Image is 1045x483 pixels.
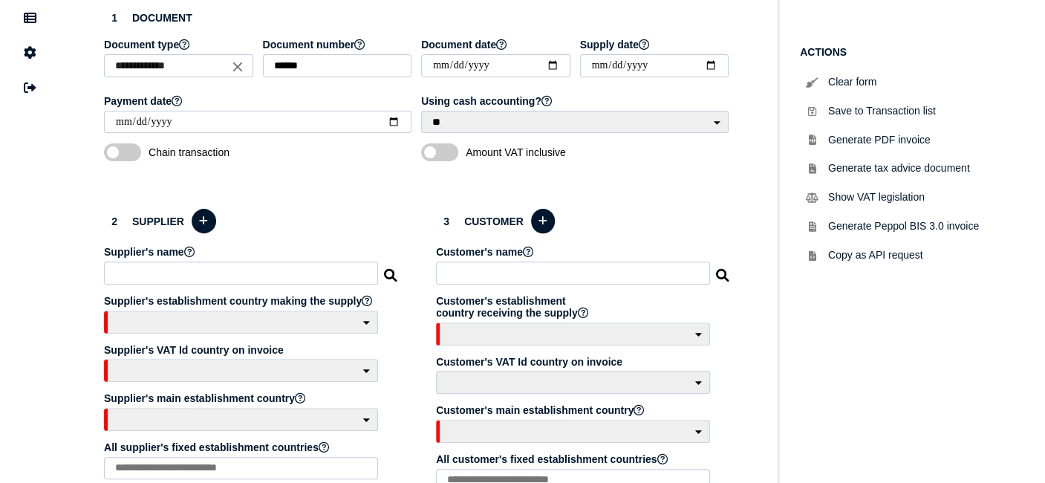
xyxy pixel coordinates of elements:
[436,356,712,368] label: Customer's VAT Id country on invoice
[104,392,380,404] label: Supplier's main establishment country
[421,39,573,51] label: Document date
[104,39,255,88] app-field: Select a document type
[104,211,125,232] div: 2
[104,95,414,107] label: Payment date
[14,37,45,68] button: Manage settings
[436,246,712,258] label: Customer's name
[104,39,255,51] label: Document type
[14,72,45,103] button: Sign out
[466,146,622,158] span: Amount VAT inclusive
[384,265,399,276] i: Search for a dummy seller
[531,209,556,233] button: Add a new customer to the database
[436,211,457,232] div: 3
[104,441,380,453] label: All supplier's fixed establishment countries
[436,404,712,416] label: Customer's main establishment country
[104,246,380,258] label: Supplier's name
[14,2,45,33] button: Data manager
[263,39,414,51] label: Document number
[436,207,731,236] h3: Customer
[104,344,380,356] label: Supplier's VAT Id country on invoice
[229,58,246,74] i: Close
[436,453,712,465] label: All customer's fixed establishment countries
[104,7,125,28] div: 1
[436,295,712,319] label: Customer's establishment country receiving the supply
[104,295,380,307] label: Supplier's establishment country making the supply
[104,207,399,236] h3: Supplier
[421,95,731,107] label: Using cash accounting?
[716,265,731,276] i: Search for a dummy customer
[104,7,731,28] h3: Document
[24,18,36,19] i: Data manager
[192,209,216,233] button: Add a new supplier to the database
[800,46,993,58] h1: Actions
[580,39,732,51] label: Supply date
[149,146,305,158] span: Chain transaction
